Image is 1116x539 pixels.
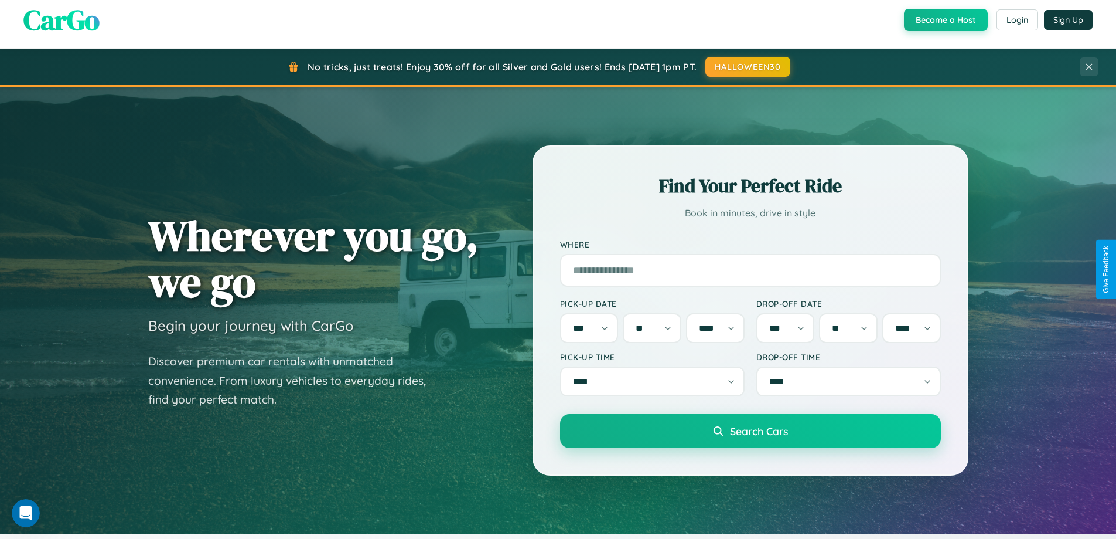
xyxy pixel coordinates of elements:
label: Where [560,239,941,249]
h2: Find Your Perfect Ride [560,173,941,199]
div: Give Feedback [1102,246,1110,293]
span: No tricks, just treats! Enjoy 30% off for all Silver and Gold users! Ends [DATE] 1pm PT. [308,61,697,73]
button: HALLOWEEN30 [705,57,790,77]
button: Search Cars [560,414,941,448]
button: Become a Host [904,9,988,31]
button: Sign Up [1044,10,1093,30]
h1: Wherever you go, we go [148,212,479,305]
p: Discover premium car rentals with unmatched convenience. From luxury vehicles to everyday rides, ... [148,352,441,409]
span: Search Cars [730,425,788,438]
label: Drop-off Date [756,299,941,309]
iframe: Intercom live chat [12,499,40,527]
label: Pick-up Time [560,352,745,362]
span: CarGo [23,1,100,39]
h3: Begin your journey with CarGo [148,317,354,334]
button: Login [996,9,1038,30]
label: Pick-up Date [560,299,745,309]
p: Book in minutes, drive in style [560,205,941,222]
label: Drop-off Time [756,352,941,362]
